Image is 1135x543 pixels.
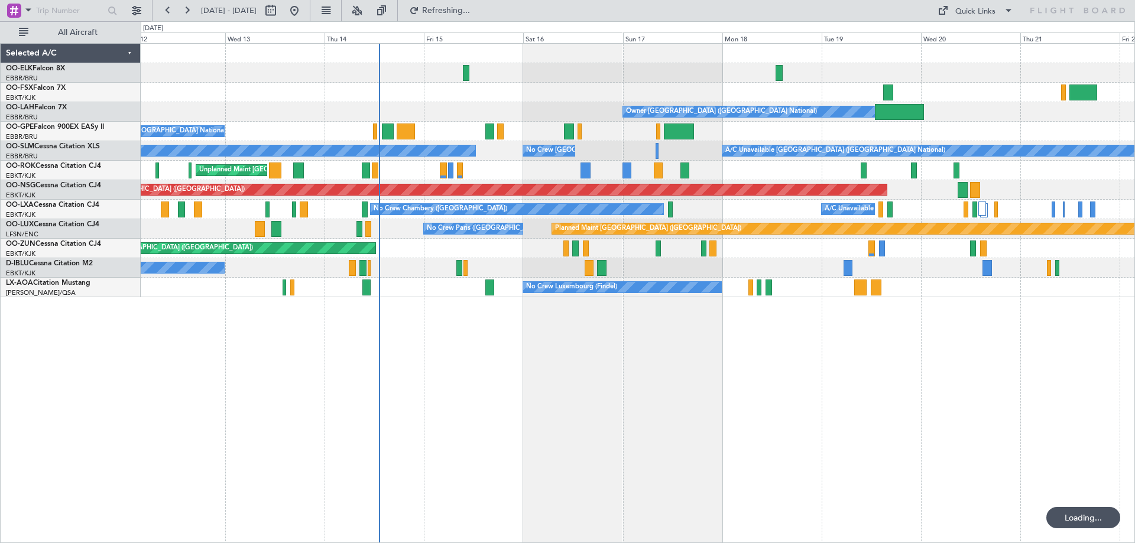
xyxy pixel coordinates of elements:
[6,260,93,267] a: D-IBLUCessna Citation M2
[623,32,722,43] div: Sun 17
[825,200,874,218] div: A/C Unavailable
[526,278,617,296] div: No Crew Luxembourg (Findel)
[6,162,35,170] span: OO-ROK
[626,103,817,121] div: Owner [GEOGRAPHIC_DATA] ([GEOGRAPHIC_DATA] National)
[424,32,523,43] div: Fri 15
[6,279,33,287] span: LX-AOA
[1046,507,1120,528] div: Loading...
[6,65,65,72] a: OO-ELKFalcon 8X
[126,32,225,43] div: Tue 12
[325,32,424,43] div: Thu 14
[6,84,33,92] span: OO-FSX
[1020,32,1120,43] div: Thu 21
[6,104,34,111] span: OO-LAH
[6,260,29,267] span: D-IBLU
[13,23,128,42] button: All Aircraft
[6,171,35,180] a: EBKT/KJK
[199,161,390,179] div: Unplanned Maint [GEOGRAPHIC_DATA]-[GEOGRAPHIC_DATA]
[6,240,101,248] a: OO-ZUNCessna Citation CJ4
[6,182,101,189] a: OO-NSGCessna Citation CJ4
[6,123,104,131] a: OO-GPEFalcon 900EX EASy II
[201,5,257,16] span: [DATE] - [DATE]
[6,143,100,150] a: OO-SLMCessna Citation XLS
[6,93,35,102] a: EBKT/KJK
[421,6,471,15] span: Refreshing...
[6,201,99,209] a: OO-LXACessna Citation CJ4
[6,143,34,150] span: OO-SLM
[555,220,741,238] div: Planned Maint [GEOGRAPHIC_DATA] ([GEOGRAPHIC_DATA])
[6,162,101,170] a: OO-ROKCessna Citation CJ4
[526,142,724,160] div: No Crew [GEOGRAPHIC_DATA] ([GEOGRAPHIC_DATA] National)
[6,123,34,131] span: OO-GPE
[6,132,38,141] a: EBBR/BRU
[6,221,99,228] a: OO-LUXCessna Citation CJ4
[36,2,104,19] input: Trip Number
[6,113,38,122] a: EBBR/BRU
[822,32,921,43] div: Tue 19
[6,269,35,278] a: EBKT/KJK
[59,239,253,257] div: Unplanned Maint [GEOGRAPHIC_DATA] ([GEOGRAPHIC_DATA])
[6,84,66,92] a: OO-FSXFalcon 7X
[6,65,33,72] span: OO-ELK
[6,288,76,297] a: [PERSON_NAME]/QSA
[6,249,35,258] a: EBKT/KJK
[225,32,325,43] div: Wed 13
[6,240,35,248] span: OO-ZUN
[6,230,38,239] a: LFSN/ENC
[404,1,475,20] button: Refreshing...
[427,220,544,238] div: No Crew Paris ([GEOGRAPHIC_DATA])
[374,200,507,218] div: No Crew Chambery ([GEOGRAPHIC_DATA])
[523,32,622,43] div: Sat 16
[725,142,945,160] div: A/C Unavailable [GEOGRAPHIC_DATA] ([GEOGRAPHIC_DATA] National)
[932,1,1019,20] button: Quick Links
[6,201,34,209] span: OO-LXA
[722,32,822,43] div: Mon 18
[955,6,995,18] div: Quick Links
[59,181,245,199] div: Planned Maint [GEOGRAPHIC_DATA] ([GEOGRAPHIC_DATA])
[6,152,38,161] a: EBBR/BRU
[6,221,34,228] span: OO-LUX
[143,24,163,34] div: [DATE]
[6,210,35,219] a: EBKT/KJK
[6,182,35,189] span: OO-NSG
[6,74,38,83] a: EBBR/BRU
[6,104,67,111] a: OO-LAHFalcon 7X
[31,28,125,37] span: All Aircraft
[921,32,1020,43] div: Wed 20
[6,279,90,287] a: LX-AOACitation Mustang
[6,191,35,200] a: EBKT/KJK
